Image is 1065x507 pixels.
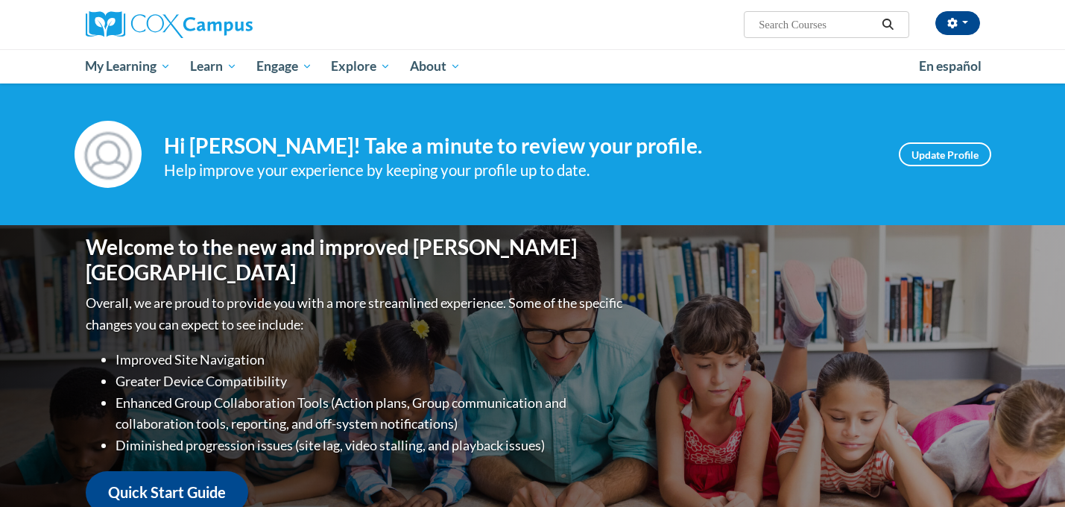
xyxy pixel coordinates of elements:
[63,49,1002,84] div: Main menu
[400,49,470,84] a: About
[410,57,461,75] span: About
[909,51,991,82] a: En español
[86,11,253,38] img: Cox Campus
[256,57,312,75] span: Engage
[935,11,980,35] button: Account Settings
[164,158,876,183] div: Help improve your experience by keeping your profile up to date.
[321,49,400,84] a: Explore
[180,49,247,84] a: Learn
[76,49,181,84] a: My Learning
[164,133,876,159] h4: Hi [PERSON_NAME]! Take a minute to review your profile.
[85,57,171,75] span: My Learning
[331,57,391,75] span: Explore
[86,11,369,38] a: Cox Campus
[86,292,626,336] p: Overall, we are proud to provide you with a more streamlined experience. Some of the specific cha...
[247,49,322,84] a: Engage
[757,16,876,34] input: Search Courses
[75,121,142,188] img: Profile Image
[86,235,626,285] h1: Welcome to the new and improved [PERSON_NAME][GEOGRAPHIC_DATA]
[876,16,899,34] button: Search
[116,349,626,371] li: Improved Site Navigation
[116,435,626,456] li: Diminished progression issues (site lag, video stalling, and playback issues)
[919,58,982,74] span: En español
[116,392,626,435] li: Enhanced Group Collaboration Tools (Action plans, Group communication and collaboration tools, re...
[116,371,626,392] li: Greater Device Compatibility
[190,57,237,75] span: Learn
[899,142,991,166] a: Update Profile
